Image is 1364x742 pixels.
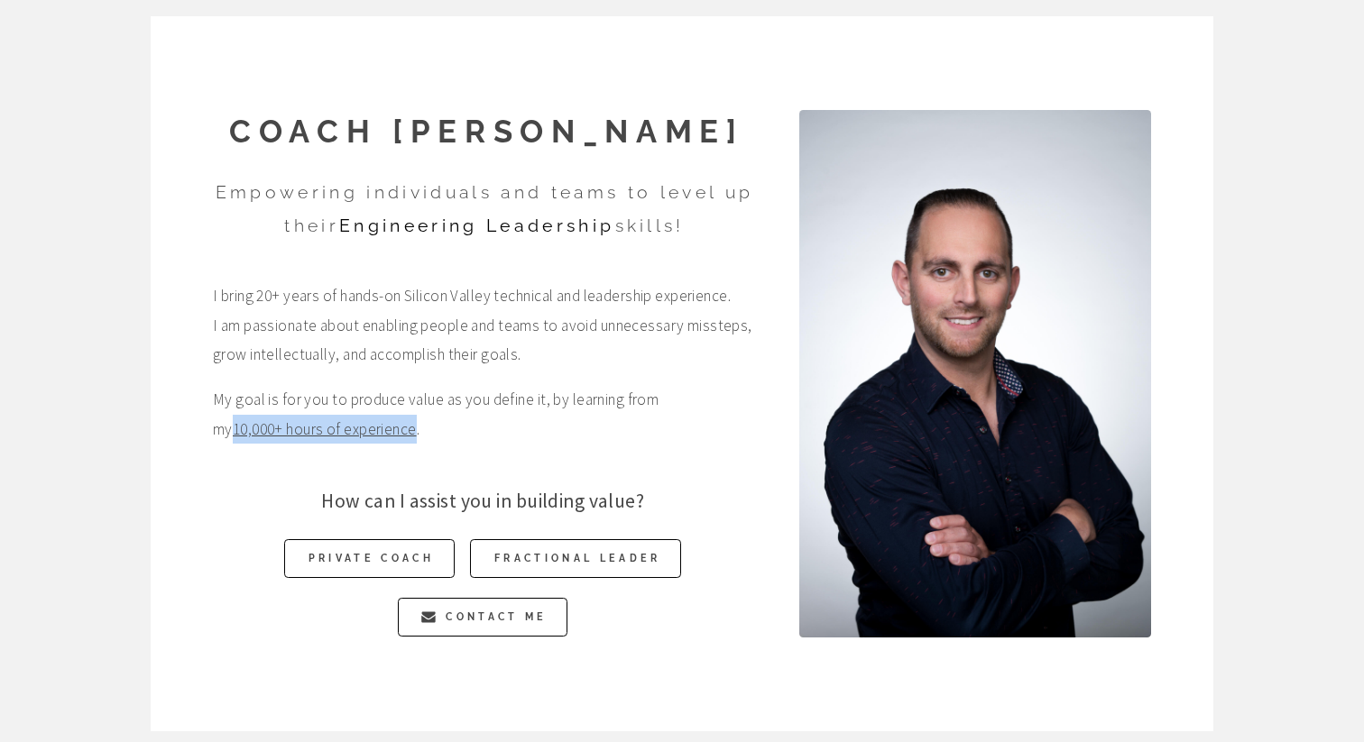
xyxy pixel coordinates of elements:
span: I bring 20+ years of hands-on Silicon Valley technical and leadership experience. I am passionate... [213,281,752,369]
a: Private Coach [284,539,455,578]
a: Contact Me [398,598,567,637]
h1: Coach [PERSON_NAME] [213,110,760,153]
p: How can I assist you in building value? [213,483,752,520]
a: 10,000+ hours of experience [233,419,417,439]
span: Contact Me [446,598,547,637]
span: My goal is for you to produce value as you define it, by learning from my . [213,385,752,444]
h3: Empowering individuals and teams to level up their skills! [213,177,756,243]
a: Fractional Leader [470,539,681,578]
strong: Engineering Leadership [339,215,614,236]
